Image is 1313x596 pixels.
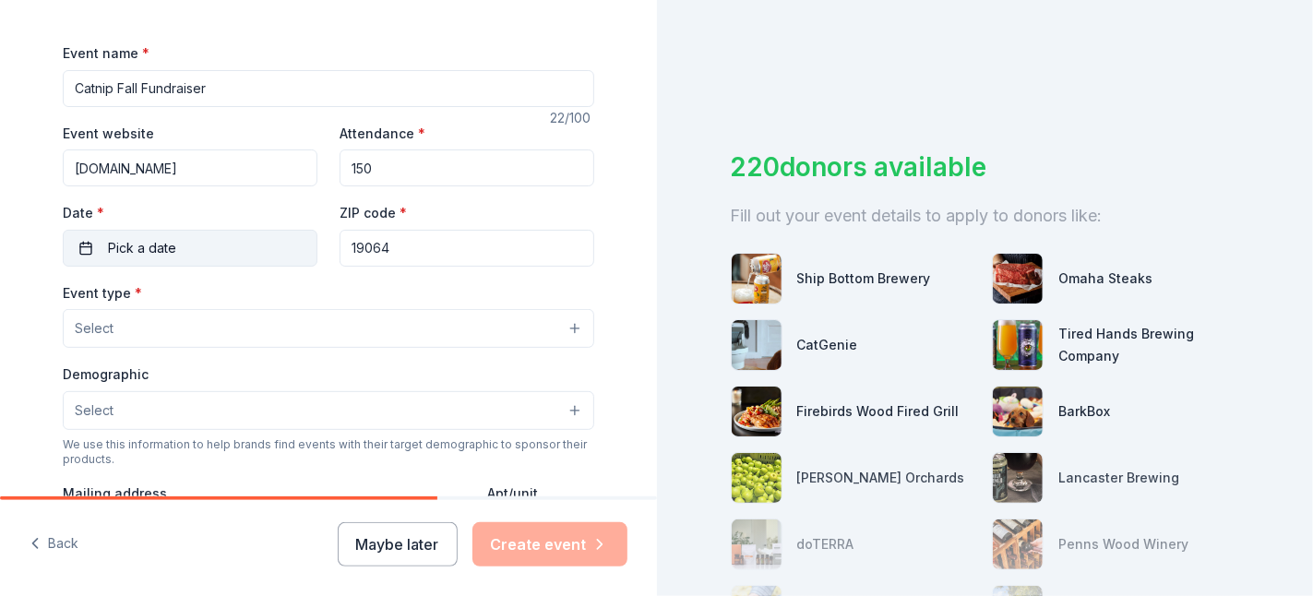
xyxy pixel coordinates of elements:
[731,201,1240,231] div: Fill out your event details to apply to donors like:
[340,230,594,267] input: 12345 (U.S. only)
[63,365,149,384] label: Demographic
[340,149,594,186] input: 20
[993,320,1043,370] img: photo for Tired Hands Brewing Company
[550,107,594,129] div: 22 /100
[797,400,960,423] div: Firebirds Wood Fired Grill
[63,309,594,348] button: Select
[1058,323,1239,367] div: Tired Hands Brewing Company
[63,230,317,267] button: Pick a date
[63,204,317,222] label: Date
[63,391,594,430] button: Select
[63,70,594,107] input: Spring Fundraiser
[75,317,113,340] span: Select
[993,254,1043,304] img: photo for Omaha Steaks
[63,284,142,303] label: Event type
[1058,400,1110,423] div: BarkBox
[732,387,782,436] img: photo for Firebirds Wood Fired Grill
[108,237,176,259] span: Pick a date
[340,125,425,143] label: Attendance
[63,125,154,143] label: Event website
[1058,268,1152,290] div: Omaha Steaks
[63,437,594,467] div: We use this information to help brands find events with their target demographic to sponsor their...
[732,254,782,304] img: photo for Ship Bottom Brewery
[63,484,167,503] label: Mailing address
[340,204,407,222] label: ZIP code
[488,484,539,503] label: Apt/unit
[30,525,78,564] button: Back
[993,387,1043,436] img: photo for BarkBox
[732,320,782,370] img: photo for CatGenie
[338,522,458,566] button: Maybe later
[731,148,1240,186] div: 220 donors available
[797,268,931,290] div: Ship Bottom Brewery
[797,334,858,356] div: CatGenie
[75,399,113,422] span: Select
[63,44,149,63] label: Event name
[63,149,317,186] input: https://www...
